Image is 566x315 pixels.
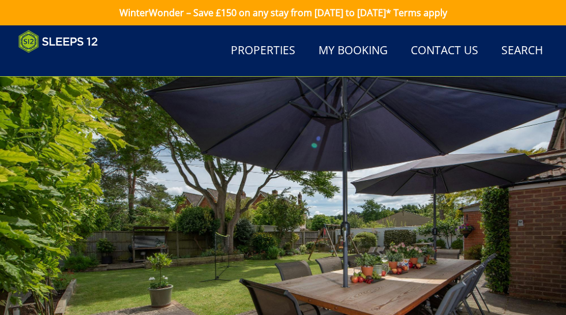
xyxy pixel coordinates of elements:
a: Contact Us [406,38,483,64]
a: My Booking [314,38,392,64]
img: Sleeps 12 [18,30,98,53]
a: Properties [226,38,300,64]
a: Search [497,38,548,64]
iframe: Customer reviews powered by Trustpilot [13,60,134,70]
